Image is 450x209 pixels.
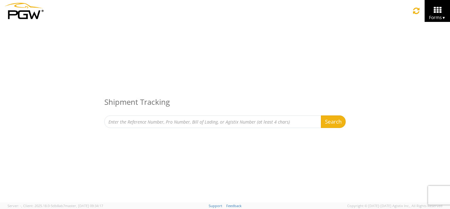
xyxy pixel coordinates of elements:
[226,203,242,208] a: Feedback
[65,203,103,208] span: master, [DATE] 09:34:17
[104,115,321,128] input: Enter the Reference Number, Pro Number, Bill of Lading, or Agistix Number (at least 4 chars)
[429,14,446,20] span: Forms
[442,15,446,20] span: ▼
[347,203,442,208] span: Copyright © [DATE]-[DATE] Agistix Inc., All Rights Reserved
[8,203,22,208] span: Server: -
[104,89,346,115] h3: Shipment Tracking
[23,203,103,208] span: Client: 2025.18.0-5db8ab7
[5,3,44,19] img: pgw-form-logo-1aaa8060b1cc70fad034.png
[21,203,22,208] span: ,
[321,115,346,128] button: Search
[209,203,222,208] a: Support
